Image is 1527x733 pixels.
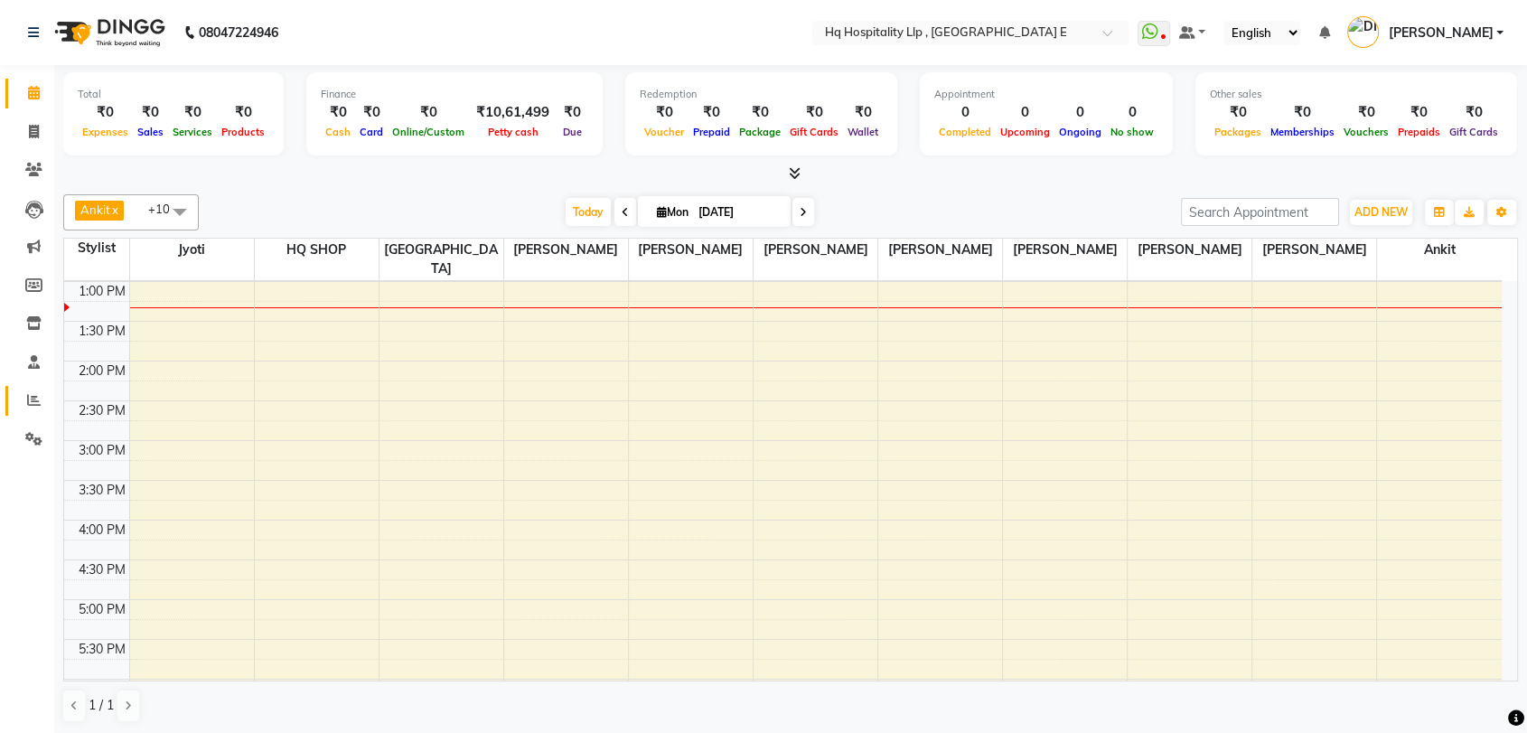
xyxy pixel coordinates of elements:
[1054,102,1106,123] div: 0
[64,239,129,258] div: Stylist
[46,7,170,58] img: logo
[1266,102,1339,123] div: ₹0
[566,198,611,226] span: Today
[1445,102,1503,123] div: ₹0
[693,199,783,226] input: 2025-09-01
[89,696,114,715] span: 1 / 1
[640,126,689,138] span: Voucher
[75,640,129,659] div: 5:30 PM
[130,239,254,261] span: jyoti
[168,126,217,138] span: Services
[75,322,129,341] div: 1:30 PM
[1210,102,1266,123] div: ₹0
[785,126,843,138] span: Gift Cards
[996,126,1054,138] span: Upcoming
[78,102,133,123] div: ₹0
[78,126,133,138] span: Expenses
[75,680,129,699] div: 6:00 PM
[1339,102,1393,123] div: ₹0
[379,239,503,280] span: [GEOGRAPHIC_DATA]
[934,87,1158,102] div: Appointment
[1106,102,1158,123] div: 0
[483,126,543,138] span: Petty cash
[1210,87,1503,102] div: Other sales
[1377,239,1502,261] span: Ankit
[148,202,183,216] span: +10
[75,362,129,381] div: 2:00 PM
[1181,198,1339,226] input: Search Appointment
[75,282,129,301] div: 1:00 PM
[133,102,168,123] div: ₹0
[629,239,753,261] span: [PERSON_NAME]
[110,202,118,217] a: x
[133,126,168,138] span: Sales
[217,102,269,123] div: ₹0
[843,102,883,123] div: ₹0
[557,102,588,123] div: ₹0
[388,102,469,123] div: ₹0
[1128,239,1251,261] span: [PERSON_NAME]
[78,87,269,102] div: Total
[735,126,785,138] span: Package
[255,239,379,261] span: HQ SHOP
[217,126,269,138] span: Products
[843,126,883,138] span: Wallet
[689,126,735,138] span: Prepaid
[199,7,278,58] b: 08047224946
[504,239,628,261] span: [PERSON_NAME]
[1266,126,1339,138] span: Memberships
[75,441,129,460] div: 3:00 PM
[75,600,129,619] div: 5:00 PM
[1339,126,1393,138] span: Vouchers
[754,239,877,261] span: [PERSON_NAME]
[321,102,355,123] div: ₹0
[75,401,129,420] div: 2:30 PM
[75,481,129,500] div: 3:30 PM
[355,126,388,138] span: Card
[1003,239,1127,261] span: [PERSON_NAME]
[168,102,217,123] div: ₹0
[469,102,557,123] div: ₹10,61,499
[1347,16,1379,48] img: DIPALI
[75,521,129,540] div: 4:00 PM
[934,102,996,123] div: 0
[1393,102,1445,123] div: ₹0
[355,102,388,123] div: ₹0
[934,126,996,138] span: Completed
[878,239,1002,261] span: [PERSON_NAME]
[321,87,588,102] div: Finance
[689,102,735,123] div: ₹0
[640,102,689,123] div: ₹0
[1054,126,1106,138] span: Ongoing
[1445,126,1503,138] span: Gift Cards
[558,126,586,138] span: Due
[640,87,883,102] div: Redemption
[1388,23,1493,42] span: [PERSON_NAME]
[1354,205,1408,219] span: ADD NEW
[1393,126,1445,138] span: Prepaids
[1350,200,1412,225] button: ADD NEW
[1210,126,1266,138] span: Packages
[1252,239,1376,261] span: [PERSON_NAME]
[735,102,785,123] div: ₹0
[652,205,693,219] span: Mon
[996,102,1054,123] div: 0
[321,126,355,138] span: Cash
[1106,126,1158,138] span: No show
[75,560,129,579] div: 4:30 PM
[80,202,110,217] span: Ankit
[785,102,843,123] div: ₹0
[388,126,469,138] span: Online/Custom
